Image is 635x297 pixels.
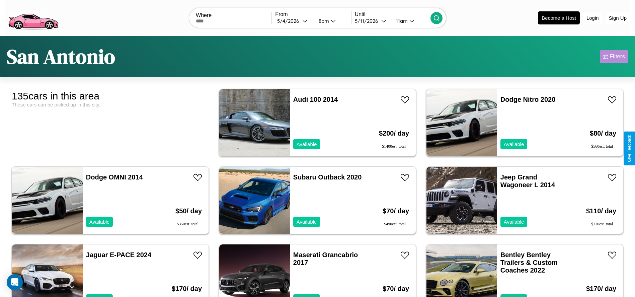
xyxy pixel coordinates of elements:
[293,251,358,266] a: Maserati Grancabrio 2017
[379,144,409,149] div: $ 1400 est. total
[586,222,616,227] div: $ 770 est. total
[538,11,580,24] button: Become a Host
[293,96,338,103] a: Audi 100 2014
[627,135,632,162] div: Give Feedback
[7,43,115,70] h1: San Antonio
[600,50,628,63] button: Filters
[590,144,616,149] div: $ 560 est. total
[175,222,202,227] div: $ 350 est. total
[277,18,302,24] div: 5 / 4 / 2026
[315,18,331,24] div: 8pm
[583,12,602,24] button: Login
[586,201,616,222] h3: $ 110 / day
[297,140,317,149] p: Available
[12,102,209,107] div: These cars can be picked up in this city.
[196,12,271,18] label: Where
[383,222,409,227] div: $ 490 est. total
[391,17,430,24] button: 11am
[275,11,351,17] label: From
[393,18,409,24] div: 11am
[175,201,202,222] h3: $ 50 / day
[297,217,317,226] p: Available
[86,251,151,258] a: Jaguar E-PACE 2024
[355,18,381,24] div: 5 / 11 / 2026
[275,17,313,24] button: 5/4/2026
[590,123,616,144] h3: $ 80 / day
[383,201,409,222] h3: $ 70 / day
[86,173,143,181] a: Dodge OMNI 2014
[355,11,430,17] label: Until
[500,173,555,189] a: Jeep Grand Wagoneer L 2014
[293,173,362,181] a: Subaru Outback 2020
[504,217,524,226] p: Available
[500,251,558,274] a: Bentley Bentley Trailers & Custom Coaches 2022
[379,123,409,144] h3: $ 200 / day
[7,274,23,290] div: Open Intercom Messenger
[5,3,61,31] img: logo
[89,217,110,226] p: Available
[500,96,556,103] a: Dodge Nitro 2020
[606,12,630,24] button: Sign Up
[504,140,524,149] p: Available
[610,53,625,60] div: Filters
[313,17,351,24] button: 8pm
[12,90,209,102] div: 135 cars in this area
